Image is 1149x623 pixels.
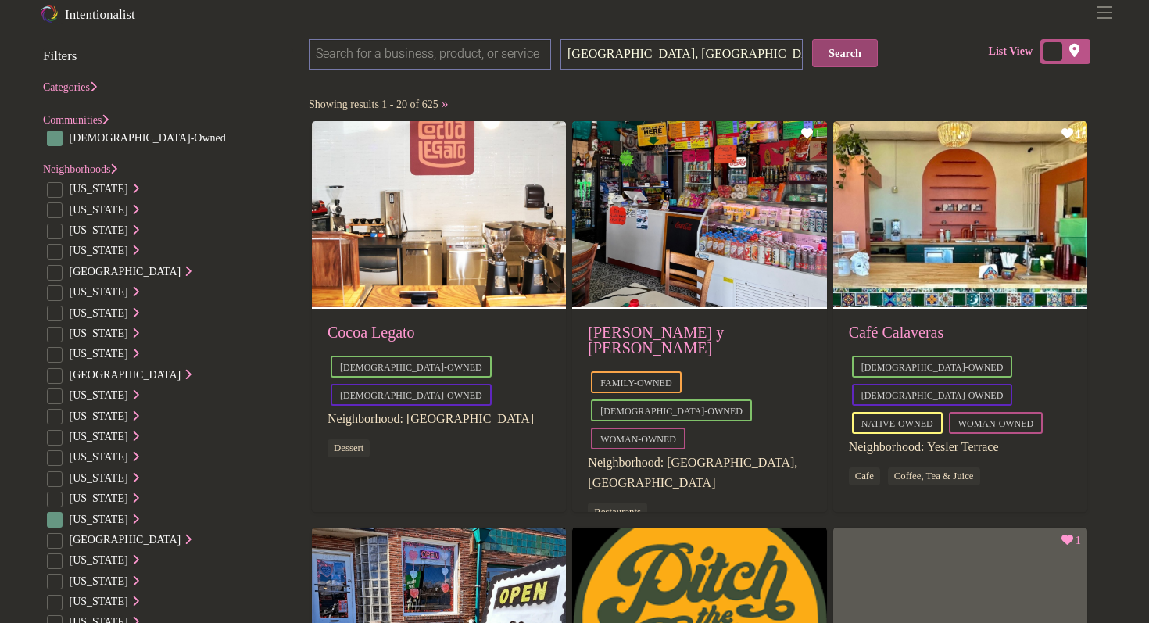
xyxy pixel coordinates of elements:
[70,492,128,504] span: [US_STATE]
[70,224,128,236] span: [US_STATE]
[70,575,128,587] span: [US_STATE]
[70,307,128,319] span: [US_STATE]
[70,328,128,339] span: [US_STATE]
[588,453,811,492] li: Neighborhood: [GEOGRAPHIC_DATA], [GEOGRAPHIC_DATA]
[600,406,743,417] a: [DEMOGRAPHIC_DATA]-Owned
[600,434,676,445] a: Woman-Owned
[340,362,482,373] a: [DEMOGRAPHIC_DATA]-Owned
[861,390,1004,401] a: [DEMOGRAPHIC_DATA]-Owned
[309,39,551,70] input: Search for a business, product, or service
[442,96,449,111] a: »
[70,183,128,195] span: [US_STATE]
[958,418,1034,429] a: Woman-Owned
[855,471,874,482] a: Cafe
[70,389,128,401] span: [US_STATE]
[309,98,438,110] span: Showing results 1 - 20 of 625
[340,390,482,401] a: [DEMOGRAPHIC_DATA]-Owned
[34,7,135,22] a: Intentionalist
[70,369,181,381] span: [GEOGRAPHIC_DATA]
[812,39,878,67] button: Search
[1061,534,1073,546] i: Favorite Count
[70,431,128,442] span: [US_STATE]
[70,472,128,484] span: [US_STATE]
[70,451,128,463] span: [US_STATE]
[70,132,226,144] span: [DEMOGRAPHIC_DATA]-Owned
[334,442,363,453] a: Dessert
[43,114,109,126] a: Communities
[43,48,293,64] h3: Filters
[70,514,128,525] span: [US_STATE]
[70,204,128,216] span: [US_STATE]
[328,409,550,429] li: Neighborhood: [GEOGRAPHIC_DATA]
[70,596,128,607] span: [US_STATE]
[588,324,724,356] a: [PERSON_NAME] y [PERSON_NAME]
[70,554,128,566] span: [US_STATE]
[70,534,181,546] span: [GEOGRAPHIC_DATA]
[328,324,415,341] a: Cocoa Legato
[861,362,1004,373] a: [DEMOGRAPHIC_DATA]-Owned
[594,507,641,517] a: Restaurants
[43,163,117,175] a: Neighborhoods
[849,437,1072,457] li: Neighborhood: Yesler Terrace
[70,286,128,298] span: [US_STATE]
[70,348,128,360] span: [US_STATE]
[894,471,974,482] a: Coffee, Tea & Juice
[849,324,944,341] a: Café Calaveras
[70,245,128,256] span: [US_STATE]
[43,81,97,93] a: Categories
[861,418,933,429] a: Native-Owned
[989,43,1040,59] span: List View
[560,39,803,70] input: Enter a Neighborhood, City, or State
[70,410,128,422] span: [US_STATE]
[70,266,181,277] span: [GEOGRAPHIC_DATA]
[600,378,671,388] a: Family-Owned
[1061,532,1081,550] div: 1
